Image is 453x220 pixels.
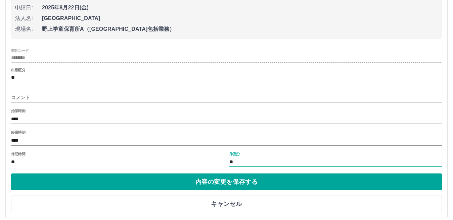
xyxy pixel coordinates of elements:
span: 申請日: [15,4,42,12]
button: キャンセル [11,196,442,212]
span: 法人名: [15,14,42,22]
button: 内容の変更を保存する [11,173,442,190]
label: 出勤区分 [11,68,25,73]
span: [GEOGRAPHIC_DATA] [42,14,438,22]
label: 休憩時間 [11,151,25,156]
label: 終業時刻 [11,130,25,135]
label: 始業時刻 [11,108,25,114]
span: 現場名: [15,25,42,33]
span: 野上学童保育所A（[GEOGRAPHIC_DATA]包括業務） [42,25,438,33]
label: 契約コード [11,48,29,53]
span: 2025年8月22日(金) [42,4,438,12]
label: 休憩分 [229,151,240,156]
